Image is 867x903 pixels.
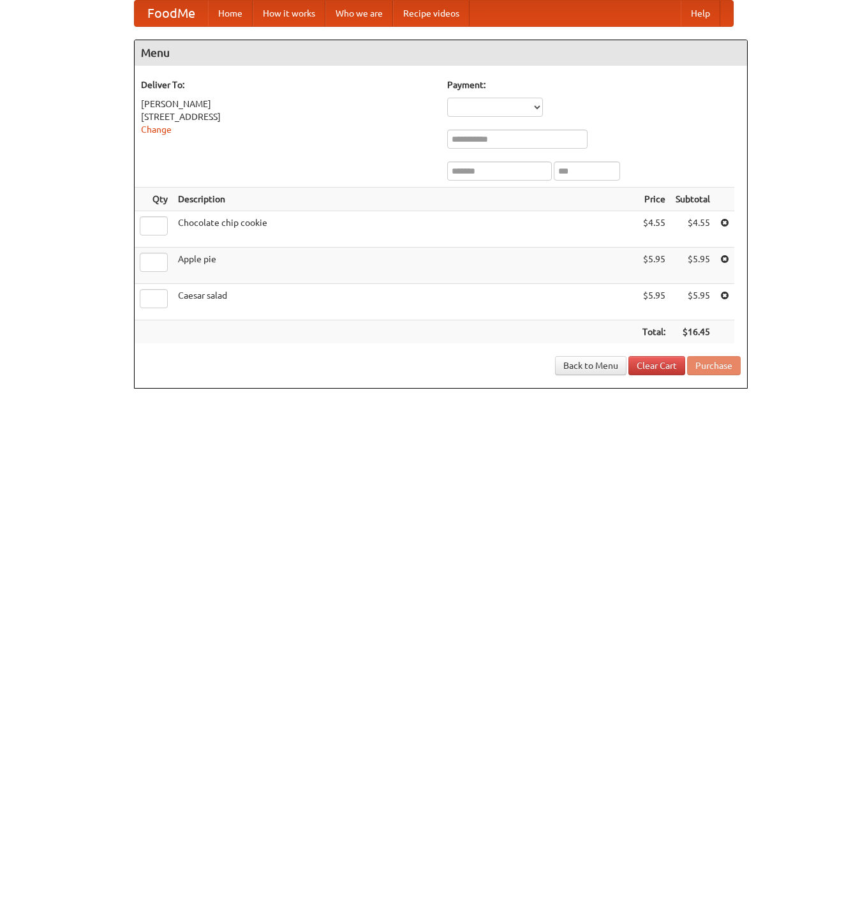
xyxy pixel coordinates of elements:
[637,320,671,344] th: Total:
[681,1,720,26] a: Help
[135,1,208,26] a: FoodMe
[173,248,637,284] td: Apple pie
[173,211,637,248] td: Chocolate chip cookie
[393,1,470,26] a: Recipe videos
[637,211,671,248] td: $4.55
[637,188,671,211] th: Price
[671,320,715,344] th: $16.45
[628,356,685,375] a: Clear Cart
[135,40,747,66] h4: Menu
[671,248,715,284] td: $5.95
[671,284,715,320] td: $5.95
[173,284,637,320] td: Caesar salad
[637,248,671,284] td: $5.95
[173,188,637,211] th: Description
[447,78,741,91] h5: Payment:
[325,1,393,26] a: Who we are
[208,1,253,26] a: Home
[671,188,715,211] th: Subtotal
[555,356,626,375] a: Back to Menu
[141,124,172,135] a: Change
[687,356,741,375] button: Purchase
[141,78,434,91] h5: Deliver To:
[637,284,671,320] td: $5.95
[141,98,434,110] div: [PERSON_NAME]
[671,211,715,248] td: $4.55
[135,188,173,211] th: Qty
[141,110,434,123] div: [STREET_ADDRESS]
[253,1,325,26] a: How it works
